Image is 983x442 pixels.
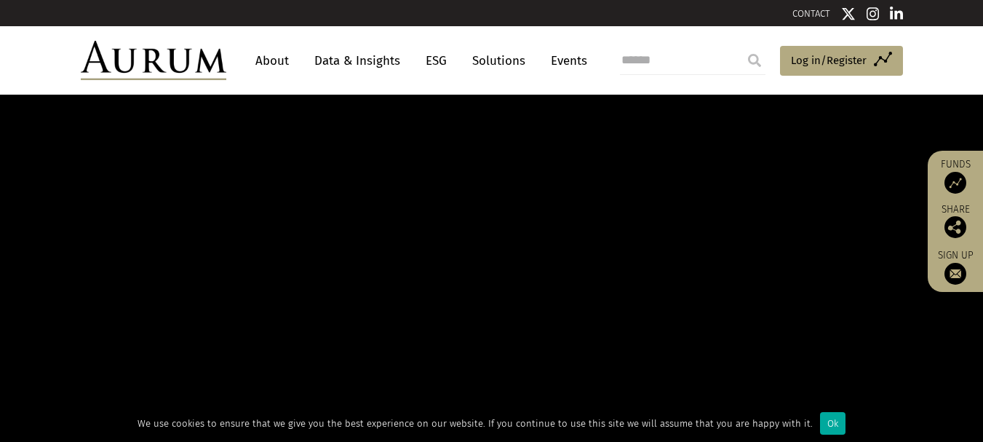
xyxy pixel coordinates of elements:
img: Instagram icon [867,7,880,21]
a: About [248,47,296,74]
img: Linkedin icon [890,7,903,21]
a: Log in/Register [780,46,903,76]
img: Access Funds [944,172,966,194]
div: Ok [820,412,845,435]
a: ESG [418,47,454,74]
a: CONTACT [792,8,830,19]
a: Funds [935,158,976,194]
img: Aurum [81,41,226,80]
span: Log in/Register [791,52,867,69]
input: Submit [740,46,769,75]
img: Twitter icon [841,7,856,21]
img: Share this post [944,216,966,238]
a: Sign up [935,249,976,285]
a: Events [544,47,587,74]
img: Sign up to our newsletter [944,263,966,285]
div: Share [935,205,976,238]
a: Data & Insights [307,47,407,74]
a: Solutions [465,47,533,74]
